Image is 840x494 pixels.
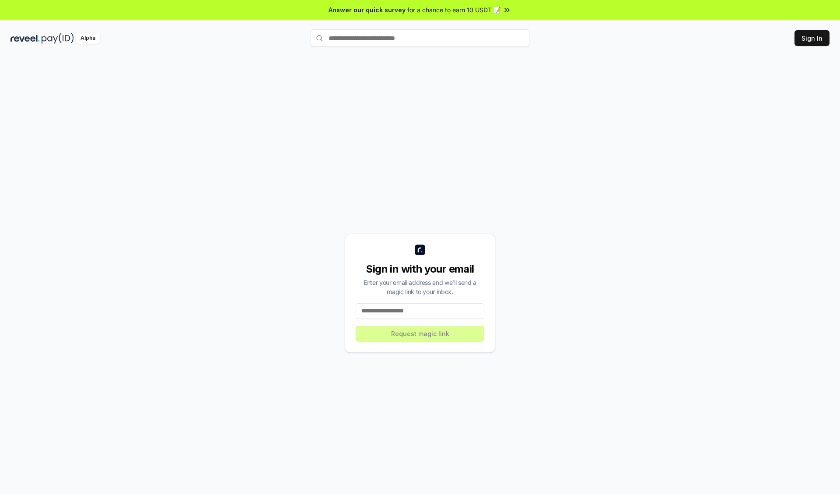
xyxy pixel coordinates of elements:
div: Sign in with your email [356,262,484,276]
span: for a chance to earn 10 USDT 📝 [407,5,501,14]
div: Alpha [76,33,100,44]
span: Answer our quick survey [329,5,406,14]
img: logo_small [415,245,425,255]
img: reveel_dark [10,33,40,44]
button: Sign In [794,30,829,46]
img: pay_id [42,33,74,44]
div: Enter your email address and we’ll send a magic link to your inbox. [356,278,484,296]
